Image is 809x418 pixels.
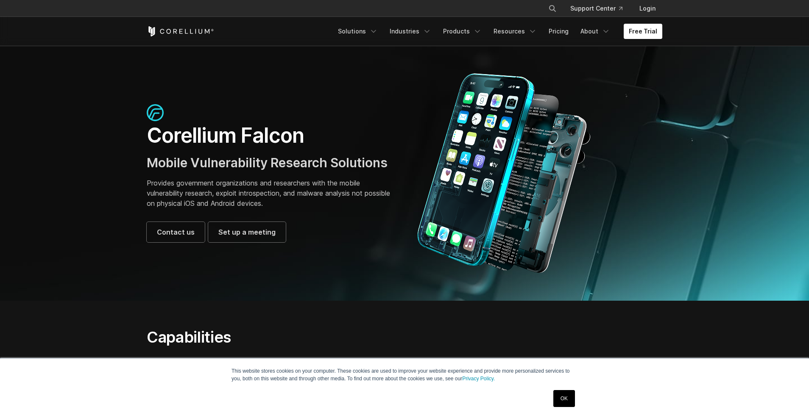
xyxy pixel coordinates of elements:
a: Set up a meeting [208,222,286,242]
a: Pricing [544,24,574,39]
a: Privacy Policy. [462,376,495,382]
a: Login [633,1,662,16]
p: Provides government organizations and researchers with the mobile vulnerability research, exploit... [147,178,396,208]
span: Set up a meeting [218,227,276,237]
a: Solutions [333,24,383,39]
img: Corellium_Falcon Hero 1 [413,73,595,274]
a: About [575,24,615,39]
img: falcon-icon [147,104,164,121]
a: OK [553,390,575,407]
a: Contact us [147,222,205,242]
a: Free Trial [624,24,662,39]
div: Navigation Menu [538,1,662,16]
a: Products [438,24,487,39]
a: Support Center [564,1,629,16]
h1: Corellium Falcon [147,123,396,148]
button: Search [545,1,560,16]
h2: Capabilities [147,328,485,346]
p: This website stores cookies on your computer. These cookies are used to improve your website expe... [232,367,577,382]
a: Corellium Home [147,26,214,36]
span: Mobile Vulnerability Research Solutions [147,155,388,170]
a: Industries [385,24,436,39]
span: Contact us [157,227,195,237]
div: Navigation Menu [333,24,662,39]
a: Resources [488,24,542,39]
